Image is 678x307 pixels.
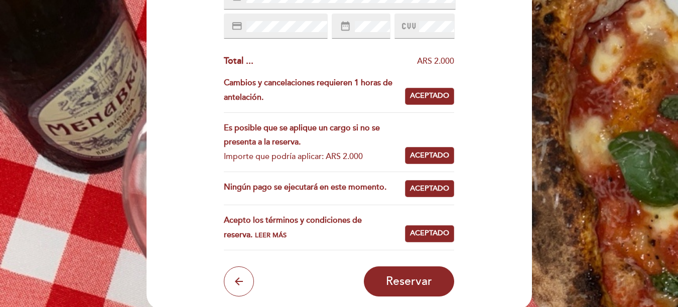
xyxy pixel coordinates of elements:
div: Cambios y cancelaciones requieren 1 horas de antelación. [224,76,405,105]
div: Importe que podría aplicar: ARS 2.000 [224,149,397,164]
button: Aceptado [405,225,454,242]
div: ARS 2.000 [253,56,454,67]
span: Leer más [255,231,287,239]
button: Aceptado [405,147,454,164]
i: arrow_back [233,275,245,287]
div: Es posible que se aplique un cargo si no se presenta a la reserva. [224,121,397,150]
button: Aceptado [405,88,454,105]
div: Ningún pago se ejecutará en este momento. [224,180,405,197]
button: Aceptado [405,180,454,197]
span: Aceptado [410,228,449,239]
button: arrow_back [224,266,254,296]
div: Acepto los términos y condiciones de reserva. [224,213,405,242]
span: Aceptado [410,184,449,194]
span: Total ... [224,55,253,66]
span: Aceptado [410,150,449,161]
i: date_range [340,21,351,32]
span: Reservar [386,274,432,288]
i: credit_card [231,21,242,32]
button: Reservar [364,266,454,296]
span: Aceptado [410,91,449,101]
